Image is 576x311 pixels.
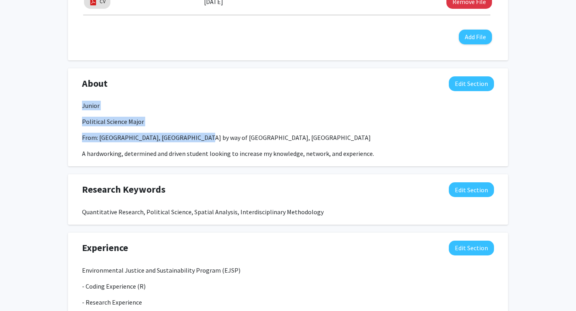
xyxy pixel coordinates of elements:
[82,281,494,291] p: - Coding Experience (R)
[449,76,494,91] button: Edit About
[82,101,494,110] p: Junior
[82,118,144,126] span: Political Science Major
[449,241,494,255] button: Edit Experience
[82,134,371,142] span: From: [GEOGRAPHIC_DATA], [GEOGRAPHIC_DATA] by way of [GEOGRAPHIC_DATA], [GEOGRAPHIC_DATA]
[82,265,494,275] p: Environmental Justice and Sustainability Program (EJSP)
[82,297,494,307] p: - Research Experience
[459,30,492,44] button: Add File
[82,76,108,91] span: About
[6,275,34,305] iframe: Chat
[82,182,166,197] span: Research Keywords
[449,182,494,197] button: Edit Research Keywords
[82,207,494,217] div: Quantitative Research, Political Science, Spatial Analysis, Interdisciplinary Methodology
[82,150,374,157] span: A hardworking, determined and driven student looking to increase my knowledge, network, and exper...
[82,241,128,255] span: Experience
